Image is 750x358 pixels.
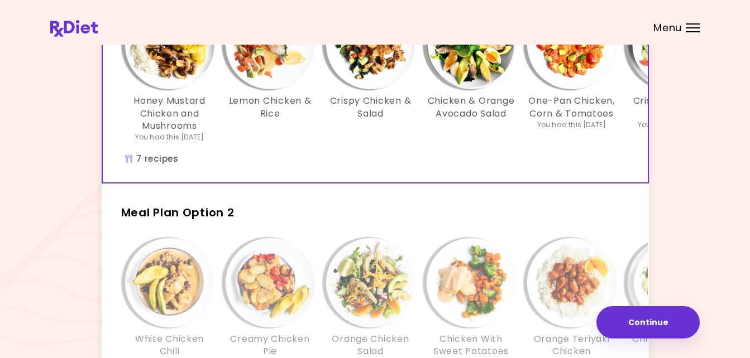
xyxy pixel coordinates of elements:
[427,95,516,120] h3: Chicken & Orange Avocado Salad
[50,20,98,37] img: RxDiet
[125,333,214,358] h3: White Chicken Chili
[628,333,717,358] h3: Chicken Cilantro Rice
[226,333,315,358] h3: Creamy Chicken Pie
[121,205,235,220] span: Meal Plan Option 2
[527,95,617,120] h3: One-Pan Chicken, Corn & Tomatoes
[596,306,700,338] button: Continue
[537,120,606,130] div: You had this [DATE]
[326,95,415,120] h3: Crispy Chicken & Salad
[135,132,204,142] div: You had this [DATE]
[427,333,516,358] h3: Chicken With Sweet Potatoes
[527,333,617,358] h3: Orange Teriyaki Chicken
[125,95,214,132] h3: Honey Mustard Chicken and Mushrooms
[653,23,682,33] span: Menu
[226,95,315,120] h3: Lemon Chicken & Rice
[628,95,717,120] h3: Crispy Salmon & Salad
[326,333,415,358] h3: Orange Chicken Salad
[638,120,707,130] div: You had this [DATE]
